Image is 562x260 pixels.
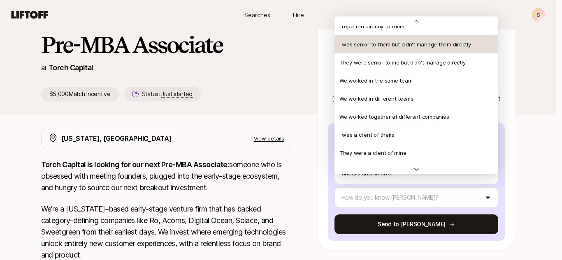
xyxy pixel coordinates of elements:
[339,58,465,67] p: They were senior to me but didn't manage directly
[339,149,406,157] p: They were a client of mine
[339,131,395,139] p: I was a client of theirs
[339,22,404,30] p: I reported directly to them
[339,113,449,121] p: We worked together at different companies
[339,94,413,103] p: We worked in different teams
[339,76,412,85] p: We worked in the same team
[339,40,471,48] p: I was senior to them but didn't manage them directly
